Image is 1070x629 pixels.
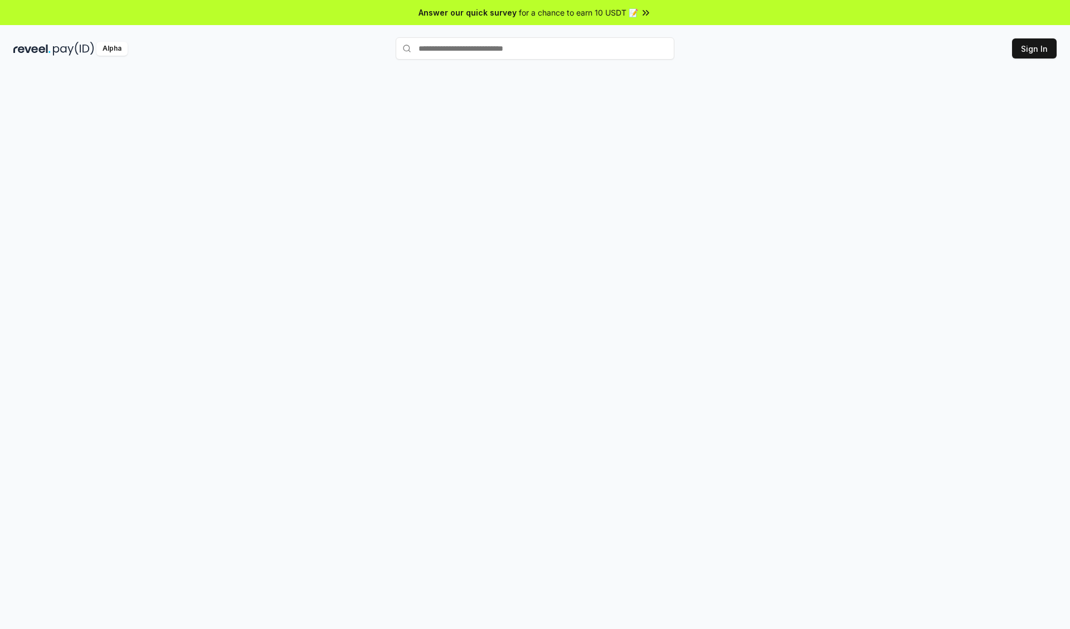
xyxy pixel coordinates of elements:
button: Sign In [1012,38,1057,58]
div: Alpha [96,42,128,56]
img: pay_id [53,42,94,56]
img: reveel_dark [13,42,51,56]
span: Answer our quick survey [419,7,517,18]
span: for a chance to earn 10 USDT 📝 [519,7,638,18]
